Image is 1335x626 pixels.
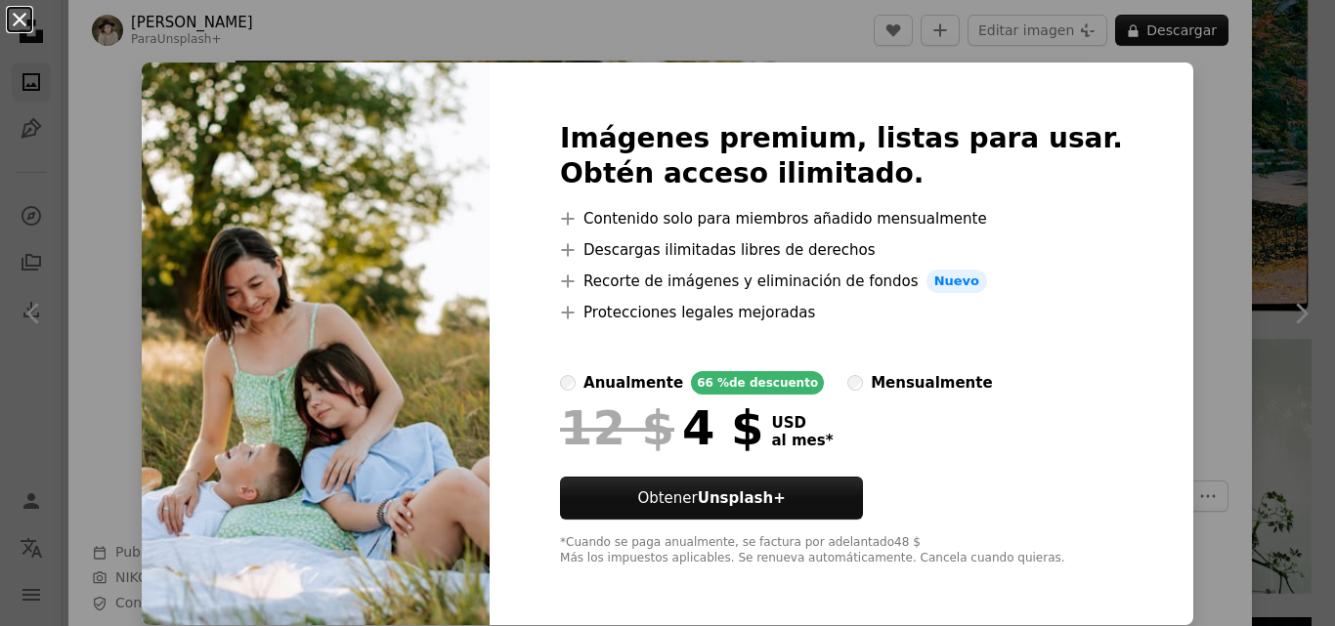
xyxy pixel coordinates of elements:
div: 4 $ [560,402,763,453]
input: anualmente66 %de descuento [560,375,576,391]
li: Protecciones legales mejoradas [560,301,1123,324]
span: Nuevo [926,270,987,293]
div: 66 % de descuento [691,371,824,395]
div: anualmente [583,371,683,395]
span: al mes * [771,432,833,449]
div: mensualmente [871,371,992,395]
strong: Unsplash+ [698,489,786,507]
li: Contenido solo para miembros añadido mensualmente [560,207,1123,230]
span: 12 $ [560,402,674,453]
button: ObtenerUnsplash+ [560,477,863,520]
li: Descargas ilimitadas libres de derechos [560,238,1123,262]
span: USD [771,414,833,432]
div: *Cuando se paga anualmente, se factura por adelantado 48 $ Más los impuestos aplicables. Se renue... [560,535,1123,566]
input: mensualmente [847,375,863,391]
h2: Imágenes premium, listas para usar. Obtén acceso ilimitado. [560,121,1123,191]
li: Recorte de imágenes y eliminación de fondos [560,270,1123,293]
img: premium_photo-1720785318631-5a01d72cf4dc [142,63,490,625]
